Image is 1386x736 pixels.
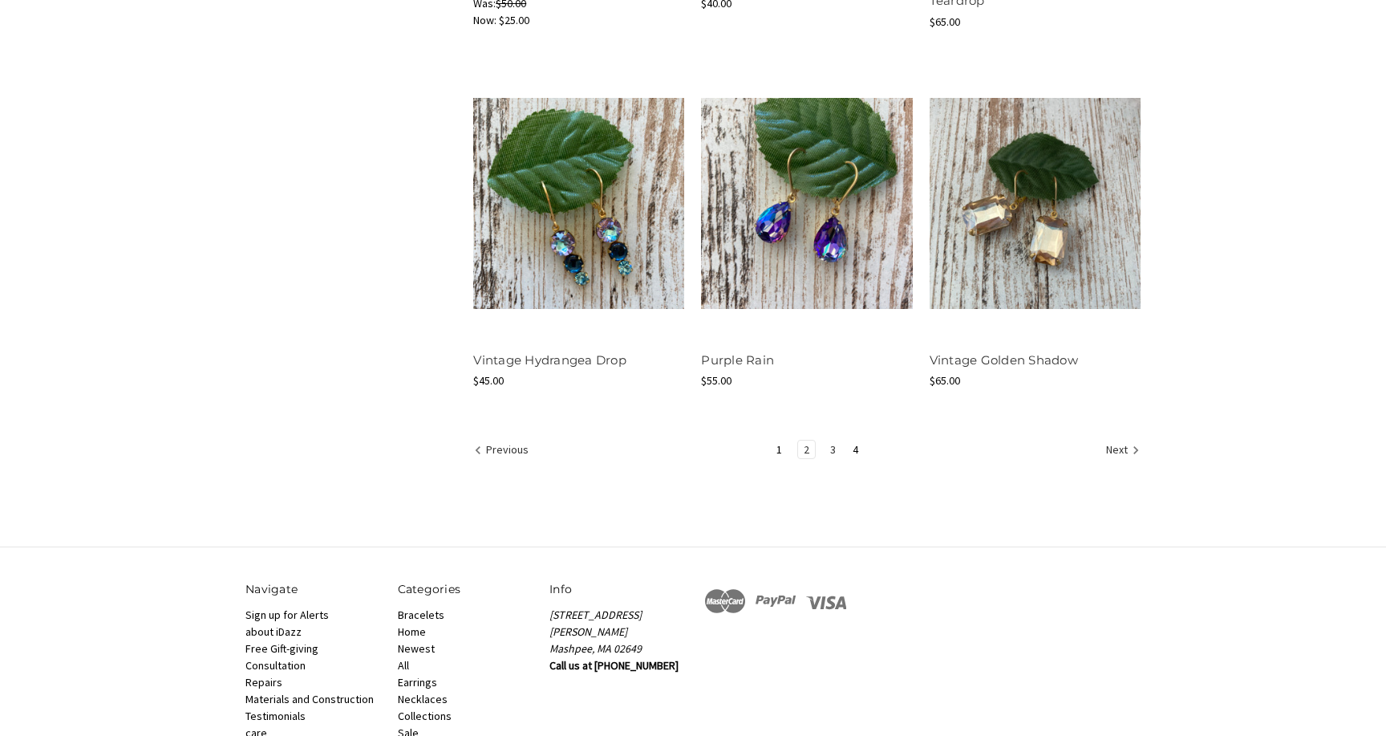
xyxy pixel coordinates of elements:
a: All [398,658,409,673]
a: about iDazz [245,624,302,639]
a: Newest [398,641,435,656]
a: Next [1100,441,1140,462]
a: Necklaces [398,692,448,706]
strong: Call us at [PHONE_NUMBER] [549,658,679,673]
span: $65.00 [930,14,960,29]
a: Vintage Golden Shadow [930,352,1078,368]
a: Earrings [398,675,437,689]
a: Home [398,624,426,639]
span: $55.00 [701,373,731,388]
a: Vintage Hydrangea Drop [473,352,626,368]
a: Page 2 of 4 [798,441,815,458]
address: [STREET_ADDRESS][PERSON_NAME] Mashpee, MA 02649 [549,607,685,657]
a: Testimonials [245,709,306,723]
a: Sign up for Alerts [245,608,329,622]
a: Vintage Hydrangea Drop [473,64,684,343]
a: Page 4 of 4 [847,441,864,458]
a: Purple Rain [701,352,774,368]
span: Now: [473,13,496,27]
h5: Navigate [245,581,381,598]
a: Vintage Golden Shadow [930,64,1141,343]
img: Purple Rain [701,98,912,309]
h5: Categories [398,581,533,598]
a: Materials and Construction [245,692,374,706]
span: $45.00 [473,373,504,388]
a: Bracelets [398,608,444,622]
a: Purple Rain [701,64,912,343]
a: Collections [398,709,452,723]
a: Previous [474,441,534,462]
a: Page 3 of 4 [825,441,841,458]
h5: Info [549,581,685,598]
img: Vintage Golden Shadow [930,98,1141,309]
img: Vintage Hydrangea Drop [473,98,684,309]
span: $25.00 [499,13,529,27]
a: Repairs [245,675,282,689]
a: Free Gift-giving Consultation [245,641,318,673]
span: $65.00 [930,373,960,388]
nav: pagination [473,440,1141,462]
a: Page 1 of 4 [771,441,788,458]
